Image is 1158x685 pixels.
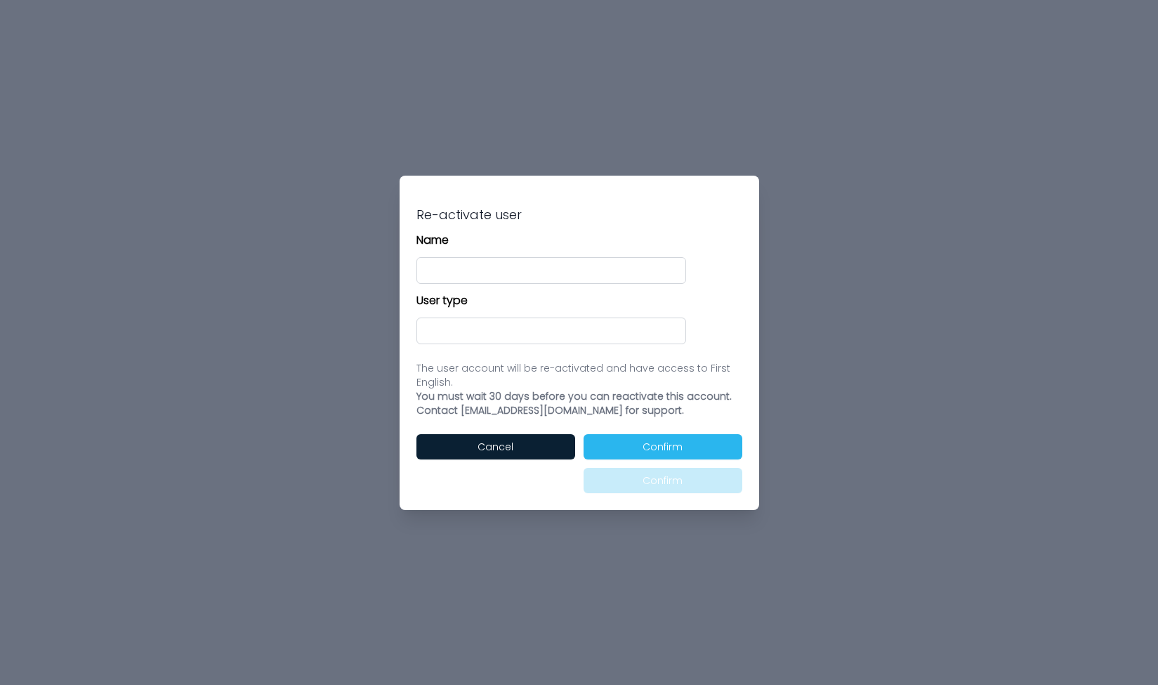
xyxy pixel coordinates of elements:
p: The user account will be re-activated and have access to First English. [416,361,742,389]
p: User type [416,292,742,309]
p: Name [416,232,742,249]
p: You must wait 30 days before you can reactivate this account. Contact [EMAIL_ADDRESS][DOMAIN_NAME... [416,389,742,417]
button: Confirm [584,468,742,493]
h3: Re-activate user [416,207,742,223]
button: Confirm [584,434,742,459]
button: Cancel [416,434,575,459]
